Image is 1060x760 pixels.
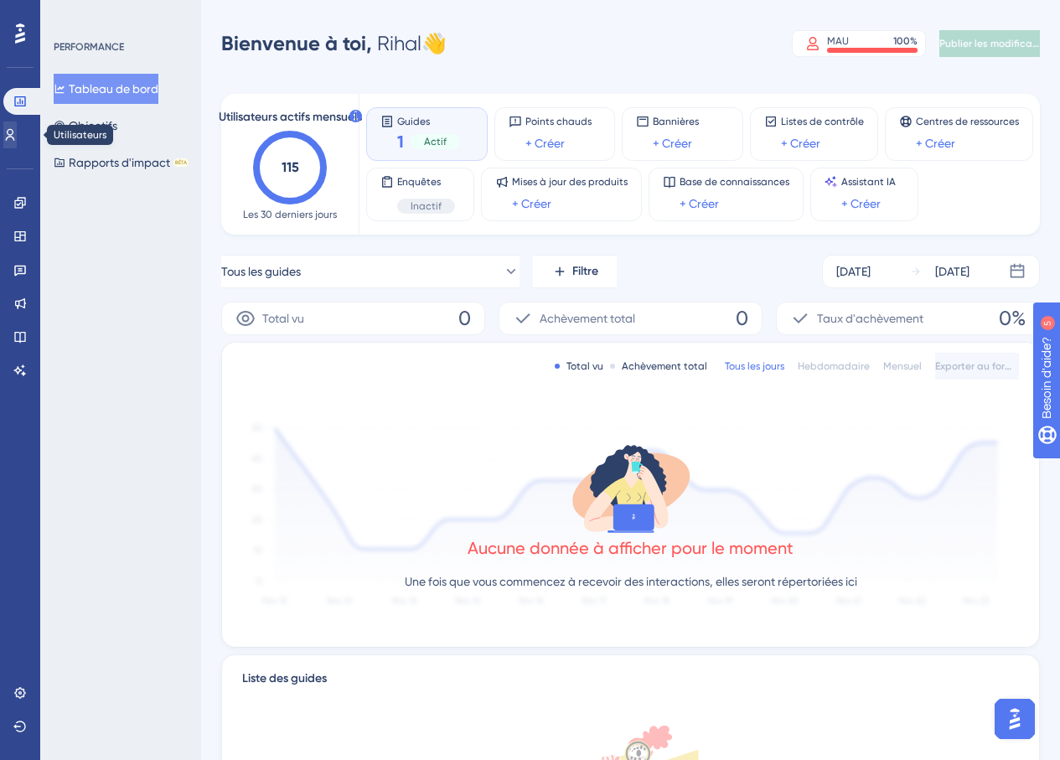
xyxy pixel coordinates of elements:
[736,307,748,330] font: 0
[39,8,122,20] font: Besoin d'aide?
[935,360,1047,372] font: Exporter au format CSV
[221,265,301,278] font: Tous les guides
[219,110,362,124] font: Utilisateurs actifs mensuels
[525,116,592,127] font: Points chauds
[421,32,447,55] font: 👋
[458,307,471,330] font: 0
[781,137,820,150] font: + Créer
[175,159,187,165] font: BÊTA
[781,116,864,127] font: Listes de contrôle
[939,38,1056,49] font: Publier les modifications
[242,671,327,685] font: Liste des guides
[54,41,124,53] font: PERFORMANCE
[397,132,404,152] font: 1
[653,116,699,127] font: Bannières
[841,197,881,210] font: + Créer
[525,137,565,150] font: + Créer
[397,176,441,188] font: Enquêtes
[540,312,635,325] font: Achèvement total
[935,353,1019,380] button: Exporter au format CSV
[424,136,447,147] font: Actif
[282,159,299,175] text: 115
[262,312,304,325] font: Total vu
[990,694,1040,744] iframe: Lanceur d'assistant d'IA UserGuiding
[939,30,1040,57] button: Publier les modifications
[69,119,117,132] font: Objectifs
[817,312,923,325] font: Taux d'achèvement
[725,360,784,372] font: Tous les jours
[827,35,849,47] font: MAU
[397,116,430,127] font: Guides
[411,200,442,212] font: Inactif
[680,176,789,188] font: Base de connaissances
[680,197,719,210] font: + Créer
[69,82,158,96] font: Tableau de bord
[54,74,158,104] button: Tableau de bord
[622,360,707,372] font: Achèvement total
[999,307,1026,330] font: 0%
[653,137,692,150] font: + Créer
[883,360,922,372] font: Mensuel
[221,255,520,288] button: Tous les guides
[916,137,955,150] font: + Créer
[243,209,337,220] font: Les 30 derniers jours
[132,10,137,19] font: 5
[512,197,551,210] font: + Créer
[798,360,870,372] font: Hebdomadaire
[221,31,372,55] font: Bienvenue à toi,
[468,538,794,558] font: Aucune donnée à afficher pour le moment
[377,32,421,55] font: Rihal
[893,35,910,47] font: 100
[69,156,170,169] font: Rapports d'impact
[54,147,189,178] button: Rapports d'impactBÊTA
[935,265,970,278] font: [DATE]
[405,575,857,588] font: Une fois que vous commencez à recevoir des interactions, elles seront répertoriées ici
[836,265,871,278] font: [DATE]
[572,264,598,278] font: Filtre
[512,176,628,188] font: Mises à jour des produits
[54,111,117,141] button: Objectifs
[916,116,1019,127] font: Centres de ressources
[566,360,603,372] font: Total vu
[910,35,918,47] font: %
[841,176,896,188] font: Assistant IA
[533,255,617,288] button: Filtre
